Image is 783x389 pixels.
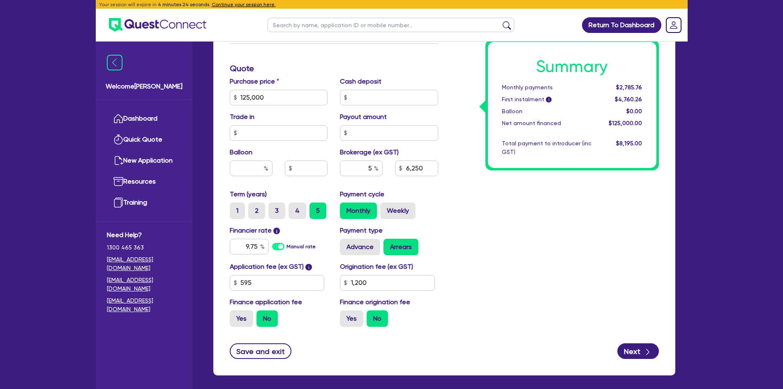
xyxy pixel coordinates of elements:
[268,18,514,32] input: Search by name, application ID or mobile number...
[107,150,181,171] a: New Application
[496,119,598,128] div: Net amount financed
[286,243,316,250] label: Manual rate
[615,96,642,102] span: $4,760.26
[107,108,181,129] a: Dashboard
[340,112,387,122] label: Payout amount
[107,192,181,213] a: Training
[230,310,253,327] label: Yes
[502,57,642,77] h1: Summary
[107,230,181,240] span: Need Help?
[289,203,306,219] label: 4
[107,276,181,293] a: [EMAIL_ADDRESS][DOMAIN_NAME]
[268,203,285,219] label: 3
[496,139,598,156] div: Total payment to introducer (inc GST)
[256,310,278,327] label: No
[367,310,388,327] label: No
[340,226,383,235] label: Payment type
[107,255,181,273] a: [EMAIL_ADDRESS][DOMAIN_NAME]
[230,226,280,235] label: Financier rate
[383,239,418,255] label: Arrears
[230,77,279,86] label: Purchase price
[230,297,302,307] label: Finance application fee
[305,264,312,270] span: i
[113,156,123,165] img: new-application
[107,129,181,150] a: Quick Quote
[616,140,642,147] span: $8,195.00
[616,84,642,91] span: $2,785.76
[496,83,598,92] div: Monthly payments
[273,228,280,234] span: i
[113,177,123,186] img: resources
[113,135,123,144] img: quick-quote
[582,17,661,33] a: Return To Dashboard
[109,18,206,32] img: quest-connect-logo-blue
[340,203,377,219] label: Monthly
[107,171,181,192] a: Resources
[248,203,265,219] label: 2
[113,198,123,207] img: training
[230,262,304,272] label: Application fee (ex GST)
[230,63,438,73] h3: Quote
[496,107,598,116] div: Balloon
[340,239,380,255] label: Advance
[106,82,182,91] span: Welcome [PERSON_NAME]
[107,296,181,314] a: [EMAIL_ADDRESS][DOMAIN_NAME]
[230,147,252,157] label: Balloon
[626,108,642,114] span: $0.00
[496,95,598,104] div: First instalment
[340,147,399,157] label: Brokerage (ex GST)
[107,243,181,252] span: 1300 465 363
[617,343,659,359] button: Next
[546,97,552,103] span: i
[340,310,363,327] label: Yes
[340,262,413,272] label: Origination fee (ex GST)
[340,77,381,86] label: Cash deposit
[212,1,276,8] button: Continue your session here.
[340,297,410,307] label: Finance origination fee
[609,120,642,126] span: $125,000.00
[230,343,292,359] button: Save and exit
[310,203,326,219] label: 5
[107,55,122,70] img: icon-menu-close
[380,203,416,219] label: Weekly
[230,112,254,122] label: Trade in
[663,14,684,36] a: Dropdown toggle
[230,203,245,219] label: 1
[340,189,384,199] label: Payment cycle
[158,2,209,7] span: 4 minutes 24 seconds
[230,189,267,199] label: Term (years)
